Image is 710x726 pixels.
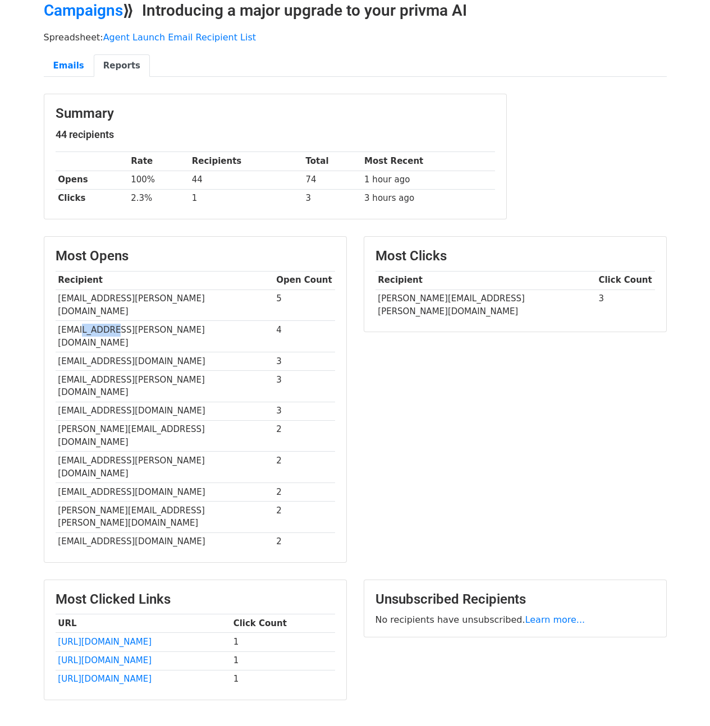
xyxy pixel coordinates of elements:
h3: Most Clicked Links [56,591,335,608]
a: Agent Launch Email Recipient List [103,32,256,43]
td: 3 hours ago [361,189,494,208]
h2: ⟫ Introducing a major upgrade to your privma AI [44,1,667,20]
h5: 44 recipients [56,128,495,141]
td: [PERSON_NAME][EMAIL_ADDRESS][PERSON_NAME][DOMAIN_NAME] [375,290,596,320]
td: 5 [274,290,335,321]
a: Campaigns [44,1,123,20]
th: Click Count [231,614,335,633]
th: Opens [56,171,129,189]
td: 1 hour ago [361,171,494,189]
td: [EMAIL_ADDRESS][PERSON_NAME][DOMAIN_NAME] [56,321,274,352]
td: [EMAIL_ADDRESS][DOMAIN_NAME] [56,402,274,420]
td: [PERSON_NAME][EMAIL_ADDRESS][DOMAIN_NAME] [56,420,274,452]
td: 3 [274,402,335,420]
th: Click Count [596,271,655,290]
td: [EMAIL_ADDRESS][DOMAIN_NAME] [56,483,274,501]
a: Learn more... [525,614,585,625]
th: Most Recent [361,152,494,171]
td: 2 [274,532,335,551]
td: 2 [274,452,335,483]
iframe: Chat Widget [654,672,710,726]
a: [URL][DOMAIN_NAME] [58,674,152,684]
p: Spreadsheet: [44,31,667,43]
td: [EMAIL_ADDRESS][DOMAIN_NAME] [56,532,274,551]
td: 1 [231,670,335,688]
td: 1 [189,189,303,208]
td: 3 [274,352,335,370]
a: [URL][DOMAIN_NAME] [58,637,152,647]
td: [EMAIL_ADDRESS][PERSON_NAME][DOMAIN_NAME] [56,452,274,483]
td: 1 [231,651,335,670]
a: [URL][DOMAIN_NAME] [58,655,152,665]
td: 44 [189,171,303,189]
p: No recipients have unsubscribed. [375,614,655,626]
th: Recipient [375,271,596,290]
td: [PERSON_NAME][EMAIL_ADDRESS][PERSON_NAME][DOMAIN_NAME] [56,501,274,532]
h3: Unsubscribed Recipients [375,591,655,608]
td: 1 [231,633,335,651]
td: 2 [274,420,335,452]
th: Total [303,152,362,171]
h3: Summary [56,105,495,122]
td: [EMAIL_ADDRESS][PERSON_NAME][DOMAIN_NAME] [56,290,274,321]
a: Reports [94,54,150,77]
th: Recipients [189,152,303,171]
h3: Most Opens [56,248,335,264]
th: Recipient [56,271,274,290]
th: Rate [128,152,189,171]
td: [EMAIL_ADDRESS][DOMAIN_NAME] [56,352,274,370]
th: URL [56,614,231,633]
td: 100% [128,171,189,189]
td: 4 [274,321,335,352]
td: 2 [274,483,335,501]
th: Clicks [56,189,129,208]
td: 3 [274,370,335,402]
a: Emails [44,54,94,77]
td: 2.3% [128,189,189,208]
td: 74 [303,171,362,189]
td: 3 [303,189,362,208]
th: Open Count [274,271,335,290]
td: 3 [596,290,655,320]
td: [EMAIL_ADDRESS][PERSON_NAME][DOMAIN_NAME] [56,370,274,402]
td: 2 [274,501,335,532]
h3: Most Clicks [375,248,655,264]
